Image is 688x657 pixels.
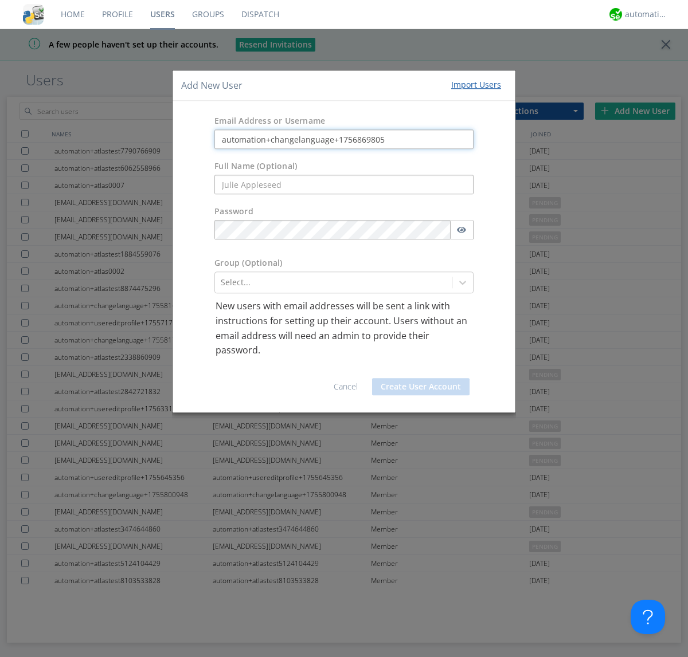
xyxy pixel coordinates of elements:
[214,258,282,269] label: Group (Optional)
[23,4,44,25] img: cddb5a64eb264b2086981ab96f4c1ba7
[214,161,297,172] label: Full Name (Optional)
[214,116,325,127] label: Email Address or Username
[372,378,470,395] button: Create User Account
[625,9,668,20] div: automation+atlas
[214,130,474,150] input: e.g. email@address.com, Housekeeping1
[181,79,243,92] h4: Add New User
[216,300,472,358] p: New users with email addresses will be sent a link with instructions for setting up their account...
[214,206,253,218] label: Password
[334,381,358,392] a: Cancel
[609,8,622,21] img: d2d01cd9b4174d08988066c6d424eccd
[451,79,501,91] div: Import Users
[214,175,474,195] input: Julie Appleseed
